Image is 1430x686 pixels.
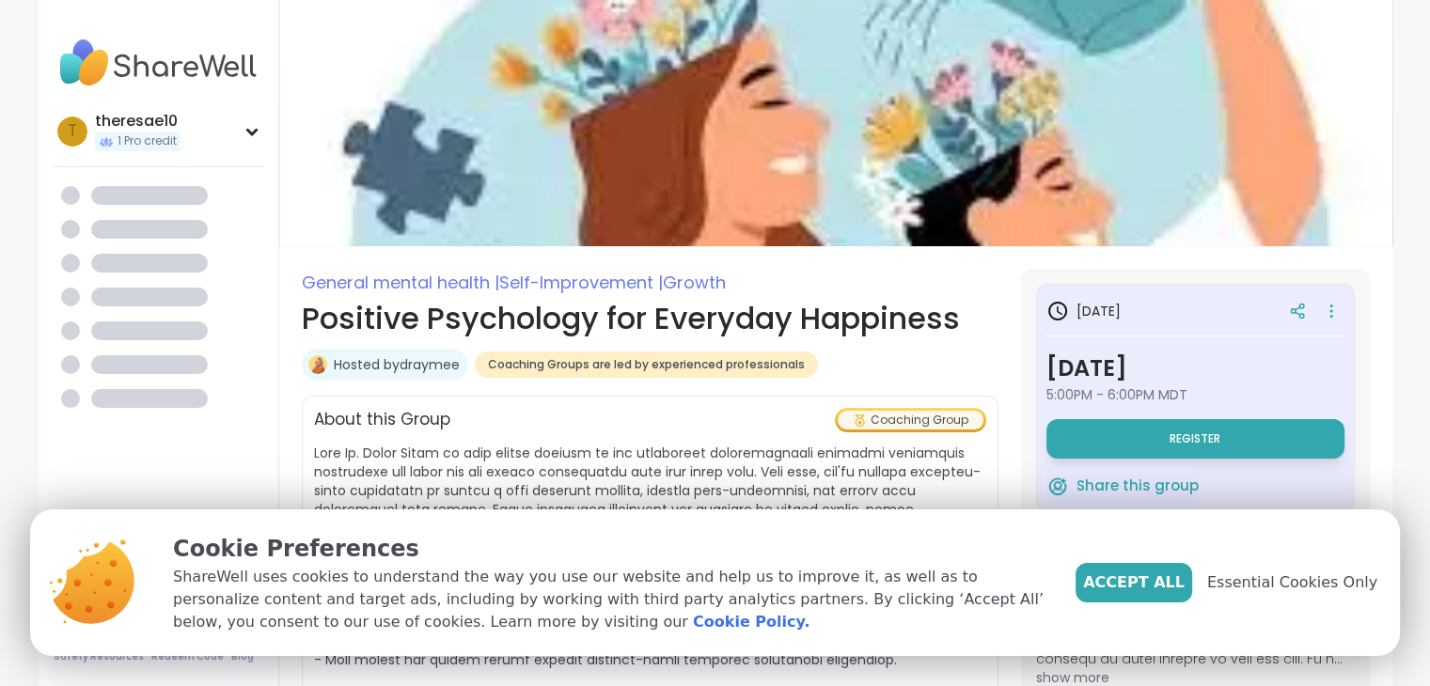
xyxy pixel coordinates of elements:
button: Share this group [1046,466,1199,506]
div: Coaching Group [838,411,983,429]
span: Self-Improvement | [499,271,663,294]
button: Register [1046,419,1344,459]
span: Accept All [1083,571,1185,594]
img: draymee [308,355,327,374]
a: Blog [231,650,254,663]
h3: [DATE] [1046,351,1344,385]
span: 5:00PM - 6:00PM MDT [1046,385,1344,404]
span: Growth [663,271,726,294]
p: ShareWell uses cookies to understand the way you use our website and help us to improve it, as we... [173,566,1045,633]
h1: Positive Psychology for Everyday Happiness [302,296,998,341]
span: t [68,119,77,144]
img: ShareWell Nav Logo [54,30,263,96]
div: theresae10 [95,111,181,132]
a: Safety Resources [54,650,144,663]
span: Share this group [1076,476,1199,497]
button: Accept All [1076,563,1192,602]
span: Register [1170,431,1220,446]
a: Hosted bydraymee [334,355,460,374]
span: Essential Cookies Only [1207,571,1377,594]
span: Coaching Groups are led by experienced professionals [488,357,805,372]
a: Cookie Policy. [693,611,809,633]
h3: [DATE] [1046,300,1121,322]
p: Cookie Preferences [173,532,1045,566]
span: General mental health | [302,271,499,294]
h2: About this Group [314,408,450,432]
img: ShareWell Logomark [1046,475,1069,497]
span: 1 Pro credit [118,133,177,149]
a: Redeem Code [151,650,224,663]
